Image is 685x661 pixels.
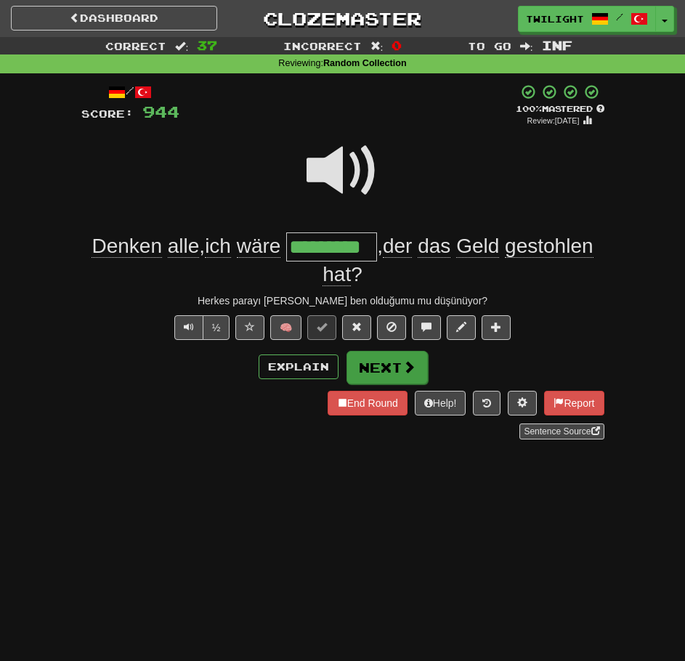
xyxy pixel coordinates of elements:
[92,235,162,258] span: Denken
[516,103,604,115] div: Mastered
[370,41,384,51] span: :
[473,391,500,415] button: Round history (alt+y)
[377,315,406,340] button: Ignore sentence (alt+i)
[270,315,301,340] button: 🧠
[468,40,511,52] span: To go
[542,38,572,52] span: Inf
[81,108,134,120] span: Score:
[346,351,428,384] button: Next
[526,12,584,25] span: TwilightWind5268
[323,235,593,286] span: , ?
[235,315,264,340] button: Favorite sentence (alt+f)
[323,263,351,286] span: hat
[544,391,604,415] button: Report
[283,40,362,52] span: Incorrect
[412,315,441,340] button: Discuss sentence (alt+u)
[171,315,230,340] div: Text-to-speech controls
[342,315,371,340] button: Reset to 0% Mastered (alt+r)
[81,84,179,102] div: /
[239,6,445,31] a: Clozemaster
[383,235,412,258] span: der
[105,40,166,52] span: Correct
[527,116,580,125] small: Review: [DATE]
[516,104,542,113] span: 100 %
[447,315,476,340] button: Edit sentence (alt+d)
[519,423,604,439] a: Sentence Source
[174,315,203,340] button: Play sentence audio (ctl+space)
[482,315,511,340] button: Add to collection (alt+a)
[203,315,230,340] button: ½
[518,6,656,32] a: TwilightWind5268 /
[142,102,179,121] span: 944
[205,235,231,258] span: ich
[81,293,604,308] div: Herkes parayı [PERSON_NAME] ben olduğumu mu düşünüyor?
[323,58,407,68] strong: Random Collection
[307,315,336,340] button: Set this sentence to 100% Mastered (alt+m)
[175,41,188,51] span: :
[415,391,466,415] button: Help!
[328,391,408,415] button: End Round
[197,38,217,52] span: 37
[237,235,281,258] span: wäre
[520,41,533,51] span: :
[259,354,339,379] button: Explain
[92,235,286,258] span: ,
[168,235,200,258] span: alle
[505,235,593,258] span: gestohlen
[456,235,499,258] span: Geld
[616,12,623,22] span: /
[11,6,217,31] a: Dashboard
[418,235,450,258] span: das
[392,38,402,52] span: 0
